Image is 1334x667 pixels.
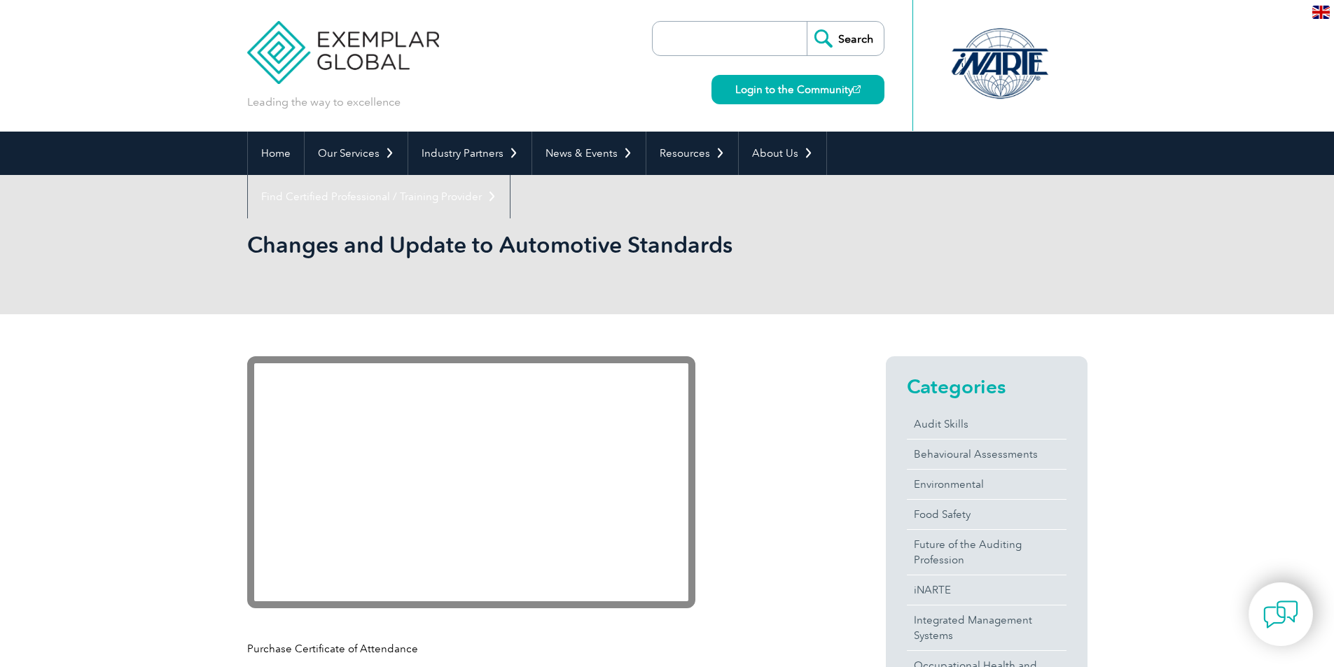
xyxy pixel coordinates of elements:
[907,440,1066,469] a: Behavioural Assessments
[853,85,861,93] img: open_square.png
[646,132,738,175] a: Resources
[247,641,835,657] p: Purchase Certificate of Attendance
[247,94,401,110] p: Leading the way to excellence
[1312,6,1330,19] img: en
[1263,597,1298,632] img: contact-chat.png
[907,500,1066,529] a: Food Safety
[907,530,1066,575] a: Future of the Auditing Profession
[247,231,785,258] h1: Changes and Update to Automotive Standards
[907,605,1066,650] a: Integrated Management Systems
[247,356,695,608] iframe: YouTube video player
[739,132,826,175] a: About Us
[907,470,1066,499] a: Environmental
[711,75,884,104] a: Login to the Community
[807,22,884,55] input: Search
[248,175,510,218] a: Find Certified Professional / Training Provider
[907,409,1066,439] a: Audit Skills
[907,575,1066,605] a: iNARTE
[305,132,408,175] a: Our Services
[532,132,646,175] a: News & Events
[408,132,531,175] a: Industry Partners
[248,132,304,175] a: Home
[907,375,1066,398] h2: Categories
